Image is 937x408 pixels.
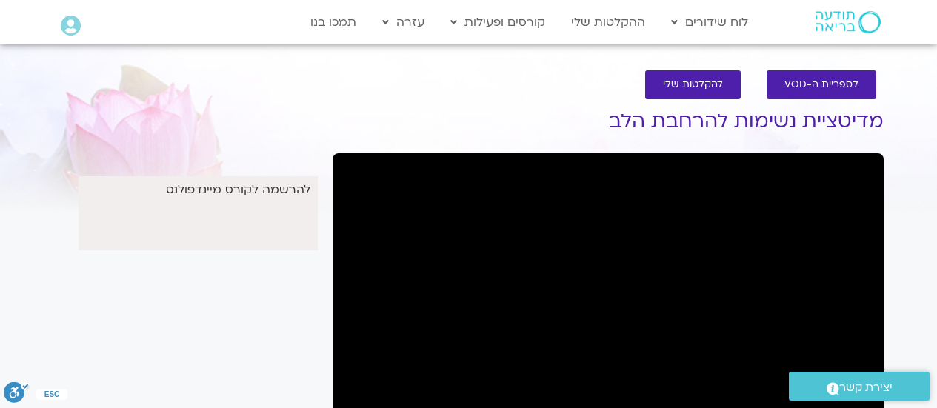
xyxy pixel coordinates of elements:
[839,378,893,398] span: יצירת קשר
[784,79,858,90] span: לספריית ה-VOD
[443,8,553,36] a: קורסים ופעילות
[86,180,310,200] p: להרשמה לקורס מיינדפולנס
[664,8,756,36] a: לוח שידורים
[303,8,364,36] a: תמכו בנו
[816,11,881,33] img: תודעה בריאה
[645,70,741,99] a: להקלטות שלי
[564,8,653,36] a: ההקלטות שלי
[375,8,432,36] a: עזרה
[789,372,930,401] a: יצירת קשר
[663,79,723,90] span: להקלטות שלי
[767,70,876,99] a: לספריית ה-VOD
[333,110,884,133] h1: מדיטציית נשימות להרחבת הלב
